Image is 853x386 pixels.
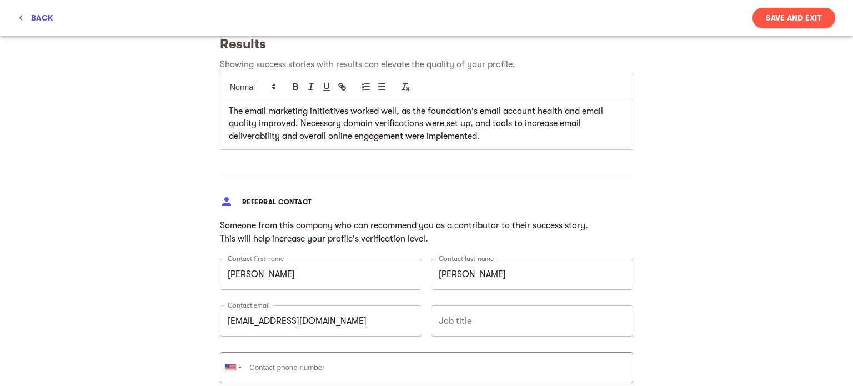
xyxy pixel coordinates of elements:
[18,11,53,24] span: back
[229,105,624,143] p: The email marketing initiatives worked well, as the foundation's email account health and email q...
[220,35,633,53] h5: Results
[431,305,633,337] input: Job title
[220,219,633,245] p: Someone from this company who can recommend you as a contributor to their success story. This wil...
[220,352,633,383] input: Contact phone number
[797,333,853,386] iframe: Chat Widget
[220,259,422,290] input: Contact first name
[431,259,633,290] input: Contact last name
[220,305,422,337] input: Contact email
[220,353,246,383] div: United States: +1
[220,58,633,71] p: Showing success stories with results can elevate the quality of your profile.
[766,11,822,24] span: Save and Exit
[13,8,57,28] button: back
[242,198,312,206] span: Referral contact
[752,8,835,28] button: Save and Exit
